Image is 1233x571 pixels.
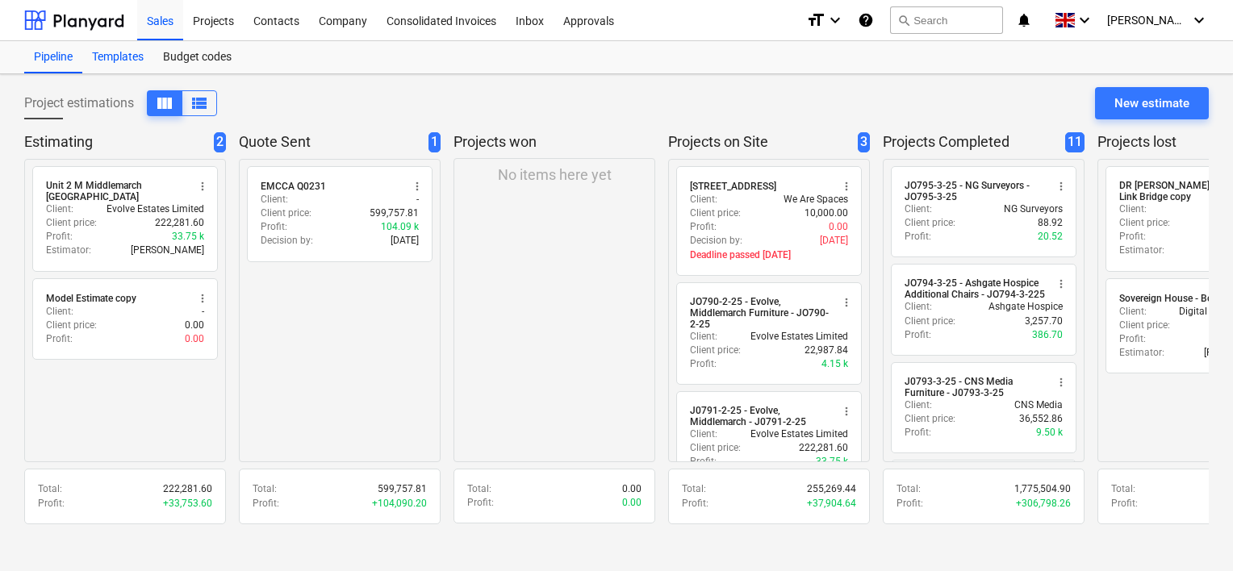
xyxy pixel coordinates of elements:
[897,14,910,27] span: search
[163,497,212,511] p: + 33,753.60
[1114,93,1189,114] div: New estimate
[1119,202,1147,216] p: Client :
[1119,346,1164,360] p: Estimator :
[155,94,174,113] span: View as columns
[750,427,848,441] p: Evolve Estates Limited
[690,220,717,234] p: Profit :
[1119,216,1170,230] p: Client price :
[1119,319,1170,332] p: Client price :
[428,132,441,152] span: 1
[905,216,955,230] p: Client price :
[1038,216,1063,230] p: 88.92
[805,344,848,357] p: 22,987.84
[890,6,1003,34] button: Search
[24,41,82,73] a: Pipeline
[185,332,204,346] p: 0.00
[261,234,313,248] p: Decision by :
[988,300,1063,314] p: Ashgate Hospice
[46,216,97,230] p: Client price :
[202,305,204,319] p: -
[840,180,853,193] span: more_vert
[82,41,153,73] a: Templates
[467,482,491,496] p: Total :
[883,132,1059,152] p: Projects Completed
[682,482,706,496] p: Total :
[690,455,717,469] p: Profit :
[38,482,62,496] p: Total :
[261,193,288,206] p: Client :
[690,427,717,441] p: Client :
[261,206,311,220] p: Client price :
[381,220,419,234] p: 104.09 k
[253,497,279,511] p: Profit :
[690,405,830,427] div: J0791-2-25 - Evolve, Middlemarch - J0791-2-25
[46,292,136,305] div: Model Estimate copy
[172,230,204,244] p: 33.75 k
[107,202,204,216] p: Evolve Estates Limited
[897,497,923,511] p: Profit :
[163,482,212,496] p: 222,281.60
[821,357,848,371] p: 4.15 k
[1065,132,1085,152] span: 11
[1055,376,1068,389] span: more_vert
[1111,497,1138,511] p: Profit :
[622,496,642,510] p: 0.00
[816,455,848,469] p: 33.75 k
[690,441,741,455] p: Client price :
[820,234,848,248] p: [DATE]
[1032,328,1063,342] p: 386.70
[411,180,424,193] span: more_vert
[905,328,931,342] p: Profit :
[905,202,932,216] p: Client :
[46,230,73,244] p: Profit :
[905,398,932,412] p: Client :
[690,206,741,220] p: Client price :
[1014,398,1063,412] p: CNS Media
[690,180,776,193] div: [STREET_ADDRESS]
[1107,14,1188,27] span: [PERSON_NAME]
[750,330,848,344] p: Evolve Estates Limited
[905,300,932,314] p: Client :
[46,319,97,332] p: Client price :
[155,216,204,230] p: 222,281.60
[690,296,830,330] div: JO790-2-25 - Evolve, Middlemarch Furniture - JO790-2-25
[690,330,717,344] p: Client :
[1055,277,1068,290] span: more_vert
[905,230,931,244] p: Profit :
[196,292,209,305] span: more_vert
[858,10,874,30] i: Knowledge base
[905,315,955,328] p: Client price :
[799,441,848,455] p: 222,281.60
[1119,332,1146,346] p: Profit :
[905,376,1045,398] div: J0793-3-25 - CNS Media Furniture - J0793-3-25
[196,180,209,193] span: more_vert
[1119,305,1147,319] p: Client :
[690,234,742,248] p: Decision by :
[391,234,419,248] p: [DATE]
[690,248,848,262] p: Deadline passed [DATE]
[807,497,856,511] p: + 37,904.64
[825,10,845,30] i: keyboard_arrow_down
[905,426,931,440] p: Profit :
[1119,230,1146,244] p: Profit :
[1004,202,1063,216] p: NG Surveyors
[1189,10,1209,30] i: keyboard_arrow_down
[682,497,708,511] p: Profit :
[24,132,207,152] p: Estimating
[1025,315,1063,328] p: 3,257.70
[1036,426,1063,440] p: 9.50 k
[261,180,326,193] div: EMCCA Q0231
[46,202,73,216] p: Client :
[1119,244,1164,257] p: Estimator :
[805,206,848,220] p: 10,000.00
[378,482,427,496] p: 599,757.81
[668,132,851,152] p: Projects on Site
[131,244,204,257] p: [PERSON_NAME]
[38,497,65,511] p: Profit :
[185,319,204,332] p: 0.00
[905,277,1045,300] div: JO794-3-25 - Ashgate Hospice Additional Chairs - JO794-3-225
[46,244,91,257] p: Estimator :
[905,412,955,426] p: Client price :
[840,296,853,309] span: more_vert
[1019,412,1063,426] p: 36,552.86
